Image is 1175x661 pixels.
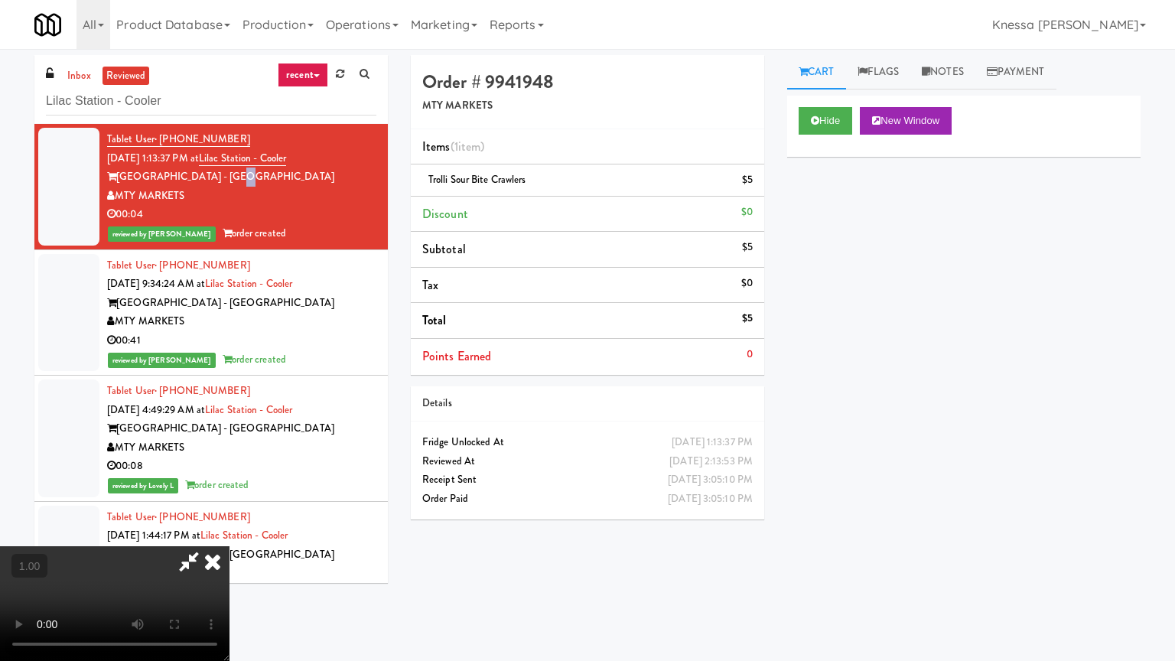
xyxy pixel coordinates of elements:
div: [GEOGRAPHIC_DATA] - [GEOGRAPHIC_DATA] [107,545,376,565]
a: Lilac Station - Cooler [200,528,288,542]
li: Tablet User· [PHONE_NUMBER][DATE] 1:44:17 PM atLilac Station - Cooler[GEOGRAPHIC_DATA] - [GEOGRAP... [34,502,388,628]
div: [DATE] 3:05:10 PM [668,471,753,490]
a: Tablet User· [PHONE_NUMBER] [107,258,250,272]
span: · [PHONE_NUMBER] [155,258,250,272]
div: MTY MARKETS [107,312,376,331]
div: Fridge Unlocked At [422,433,753,452]
span: [DATE] 9:34:24 AM at [107,276,205,291]
div: $5 [742,171,753,190]
li: Tablet User· [PHONE_NUMBER][DATE] 1:13:37 PM atLilac Station - Cooler[GEOGRAPHIC_DATA] - [GEOGRAP... [34,124,388,250]
a: Tablet User· [PHONE_NUMBER] [107,510,250,524]
a: Lilac Station - Cooler [199,151,286,166]
a: Lilac Station - Cooler [205,402,292,417]
span: (1 ) [451,138,485,155]
span: Points Earned [422,347,491,365]
span: reviewed by Lovely L [108,478,178,493]
span: [DATE] 4:49:29 AM at [107,402,205,417]
div: [DATE] 2:13:53 PM [669,452,753,471]
div: [GEOGRAPHIC_DATA] - [GEOGRAPHIC_DATA] [107,168,376,187]
div: [GEOGRAPHIC_DATA] - [GEOGRAPHIC_DATA] [107,294,376,313]
a: Notes [910,55,975,90]
span: Items [422,138,484,155]
a: Tablet User· [PHONE_NUMBER] [107,132,250,147]
a: Payment [975,55,1056,90]
div: 00:04 [107,205,376,224]
div: Order Paid [422,490,753,509]
span: Total [422,311,447,329]
span: · [PHONE_NUMBER] [155,132,250,146]
ng-pluralize: item [458,138,480,155]
div: $5 [742,309,753,328]
span: order created [185,477,249,492]
div: 00:08 [107,457,376,476]
a: Tablet User· [PHONE_NUMBER] [107,383,250,398]
input: Search vision orders [46,87,376,116]
span: · [PHONE_NUMBER] [155,510,250,524]
h4: Order # 9941948 [422,72,753,92]
img: Micromart [34,11,61,38]
span: Trolli Sour Bite Crawlers [428,172,526,187]
span: Subtotal [422,240,466,258]
div: 00:41 [107,331,376,350]
div: [DATE] 3:05:10 PM [668,490,753,509]
button: New Window [860,107,952,135]
a: recent [278,63,328,87]
span: [DATE] 1:44:17 PM at [107,528,200,542]
span: reviewed by [PERSON_NAME] [108,226,216,242]
div: [DATE] 1:13:37 PM [672,433,753,452]
a: Lilac Station - Cooler [205,276,292,291]
span: order created [223,226,286,240]
div: MTY MARKETS [107,564,376,583]
div: MTY MARKETS [107,438,376,457]
span: [DATE] 1:13:37 PM at [107,151,199,165]
div: Receipt Sent [422,471,753,490]
div: [GEOGRAPHIC_DATA] - [GEOGRAPHIC_DATA] [107,419,376,438]
div: $5 [742,238,753,257]
a: Cart [787,55,846,90]
div: $0 [741,274,753,293]
div: MTY MARKETS [107,187,376,206]
div: Details [422,394,753,413]
span: Discount [422,205,468,223]
a: inbox [63,67,95,86]
span: · [PHONE_NUMBER] [155,383,250,398]
div: Reviewed At [422,452,753,471]
span: Tax [422,276,438,294]
div: 0 [747,345,753,364]
h5: MTY MARKETS [422,100,753,112]
button: Hide [799,107,852,135]
div: $0 [741,203,753,222]
a: reviewed [103,67,150,86]
span: reviewed by [PERSON_NAME] [108,353,216,368]
a: Flags [846,55,911,90]
li: Tablet User· [PHONE_NUMBER][DATE] 9:34:24 AM atLilac Station - Cooler[GEOGRAPHIC_DATA] - [GEOGRAP... [34,250,388,376]
span: order created [223,352,286,366]
li: Tablet User· [PHONE_NUMBER][DATE] 4:49:29 AM atLilac Station - Cooler[GEOGRAPHIC_DATA] - [GEOGRAP... [34,376,388,502]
